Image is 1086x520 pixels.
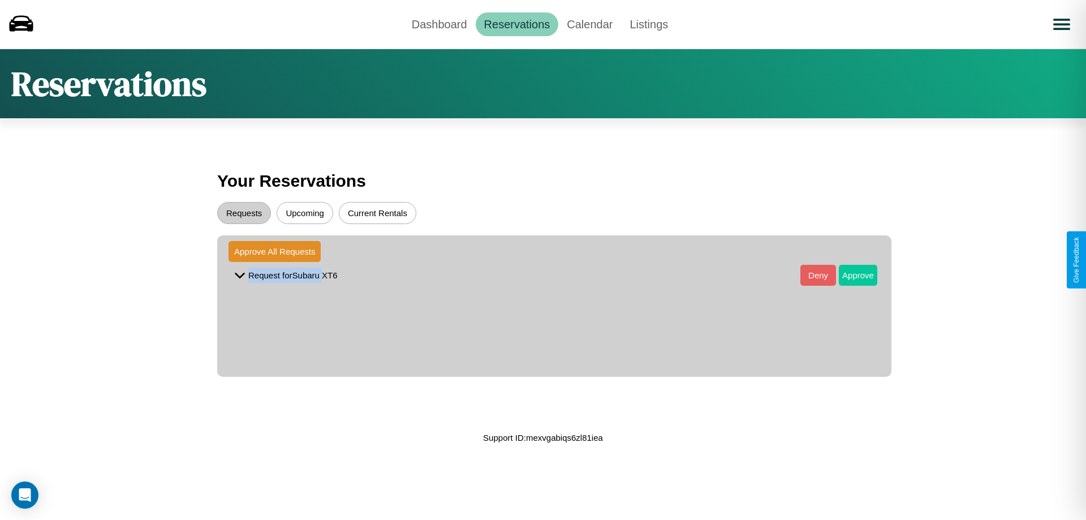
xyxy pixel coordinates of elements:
button: Requests [217,202,271,224]
div: Give Feedback [1072,237,1080,283]
a: Reservations [476,12,559,36]
a: Listings [621,12,676,36]
button: Current Rentals [339,202,416,224]
button: Approve [839,265,877,286]
button: Open menu [1046,8,1078,40]
p: Support ID: mexvgabiqs6zl81iea [483,430,603,445]
div: Open Intercom Messenger [11,482,38,509]
button: Deny [800,265,836,286]
a: Calendar [558,12,621,36]
button: Approve All Requests [229,241,321,262]
h3: Your Reservations [217,166,869,196]
h1: Reservations [11,61,206,107]
button: Upcoming [277,202,333,224]
a: Dashboard [403,12,476,36]
p: Request for Subaru XT6 [248,268,338,283]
